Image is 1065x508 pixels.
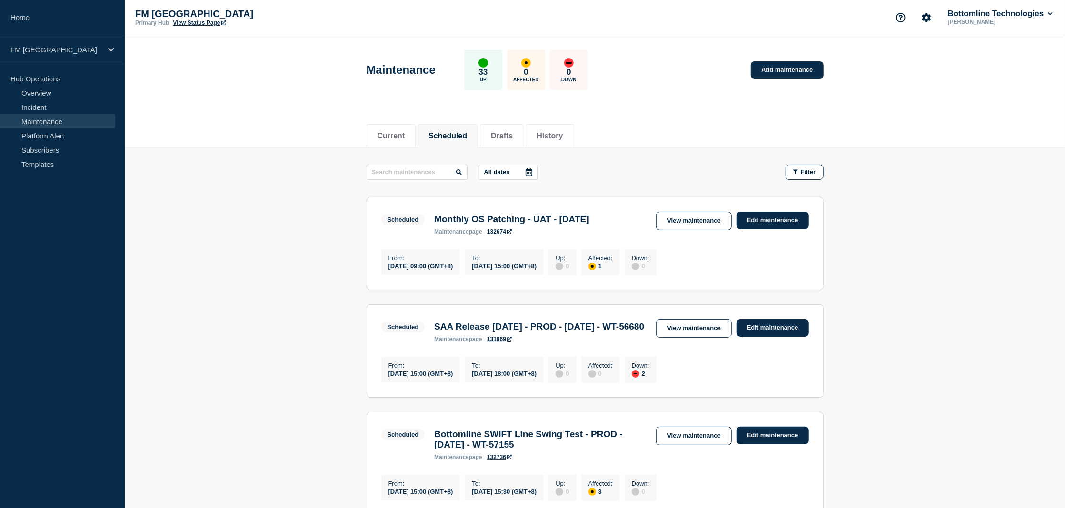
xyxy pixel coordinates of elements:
div: down [564,58,574,68]
div: up [478,58,488,68]
div: [DATE] 15:00 (GMT+8) [388,487,453,495]
a: Edit maintenance [737,427,809,444]
div: Scheduled [388,323,419,331]
span: maintenance [434,336,469,342]
p: Affected [513,77,538,82]
div: [DATE] 09:00 (GMT+8) [388,262,453,270]
p: [PERSON_NAME] [946,19,1045,25]
h3: Monthly OS Patching - UAT - [DATE] [434,214,589,225]
div: 0 [632,262,649,270]
a: 132736 [487,454,512,460]
button: Filter [786,165,824,180]
p: FM [GEOGRAPHIC_DATA] [10,46,102,54]
p: page [434,336,482,342]
p: 0 [524,68,528,77]
button: Account settings [916,8,936,28]
p: Down : [632,480,649,487]
p: FM [GEOGRAPHIC_DATA] [135,9,326,20]
div: disabled [632,263,639,270]
a: 131969 [487,336,512,342]
div: disabled [632,488,639,496]
div: 0 [556,487,569,496]
h1: Maintenance [367,63,436,77]
div: [DATE] 15:00 (GMT+8) [472,262,537,270]
p: page [434,228,482,235]
a: Add maintenance [751,61,823,79]
span: Filter [801,168,816,176]
a: Edit maintenance [737,319,809,337]
button: History [537,132,563,140]
div: down [632,370,639,378]
p: Up [480,77,487,82]
div: [DATE] 15:30 (GMT+8) [472,487,537,495]
p: To : [472,362,537,369]
div: affected [521,58,531,68]
button: Support [891,8,911,28]
h3: SAA Release [DATE] - PROD - [DATE] - WT-56680 [434,322,644,332]
span: maintenance [434,454,469,460]
p: Down [561,77,577,82]
div: 0 [588,369,613,378]
p: Down : [632,254,649,262]
a: Edit maintenance [737,212,809,229]
button: Scheduled [428,132,467,140]
p: Primary Hub [135,20,169,26]
div: disabled [556,263,563,270]
div: disabled [556,370,563,378]
p: Down : [632,362,649,369]
div: 2 [632,369,649,378]
div: affected [588,263,596,270]
div: affected [588,488,596,496]
button: Bottomline Technologies [946,9,1055,19]
a: View maintenance [656,427,731,445]
p: To : [472,254,537,262]
div: 3 [588,487,613,496]
div: 0 [556,369,569,378]
button: Current [378,132,405,140]
div: Scheduled [388,431,419,438]
div: 0 [556,262,569,270]
a: 132674 [487,228,512,235]
input: Search maintenances [367,165,468,180]
a: View maintenance [656,319,731,338]
p: Up : [556,480,569,487]
p: All dates [484,168,510,176]
div: Scheduled [388,216,419,223]
p: 33 [478,68,488,77]
button: Drafts [491,132,513,140]
div: [DATE] 15:00 (GMT+8) [388,369,453,377]
p: Up : [556,254,569,262]
p: 0 [567,68,571,77]
p: From : [388,362,453,369]
p: Affected : [588,254,613,262]
div: 0 [632,487,649,496]
p: Up : [556,362,569,369]
a: View maintenance [656,212,731,230]
div: 1 [588,262,613,270]
p: From : [388,254,453,262]
p: From : [388,480,453,487]
p: page [434,454,482,460]
button: All dates [479,165,538,180]
span: maintenance [434,228,469,235]
p: Affected : [588,480,613,487]
div: [DATE] 18:00 (GMT+8) [472,369,537,377]
p: To : [472,480,537,487]
p: Affected : [588,362,613,369]
div: disabled [588,370,596,378]
div: disabled [556,488,563,496]
a: View Status Page [173,20,226,26]
h3: Bottomline SWIFT Line Swing Test - PROD - [DATE] - WT-57155 [434,429,647,450]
